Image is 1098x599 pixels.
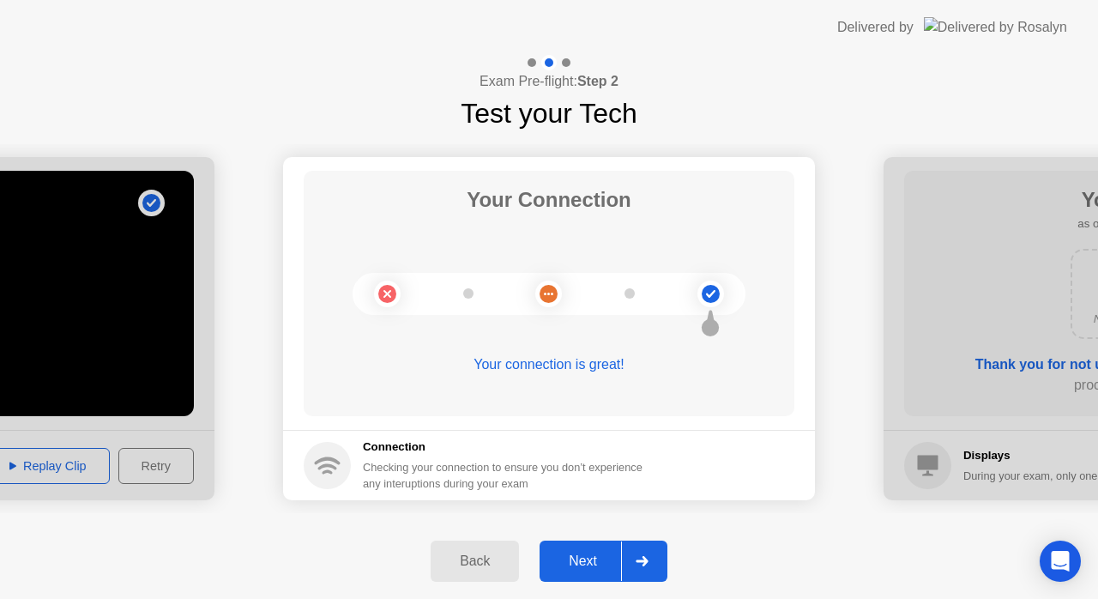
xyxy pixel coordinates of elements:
[540,541,667,582] button: Next
[480,71,618,92] h4: Exam Pre-flight:
[577,74,618,88] b: Step 2
[363,459,653,492] div: Checking your connection to ensure you don’t experience any interuptions during your exam
[467,185,631,215] h1: Your Connection
[431,541,519,582] button: Back
[436,554,514,569] div: Back
[837,17,914,38] div: Delivered by
[1040,541,1081,582] div: Open Intercom Messenger
[304,354,794,375] div: Your connection is great!
[545,554,621,569] div: Next
[461,93,637,134] h1: Test your Tech
[924,17,1067,37] img: Delivered by Rosalyn
[363,439,653,456] h5: Connection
